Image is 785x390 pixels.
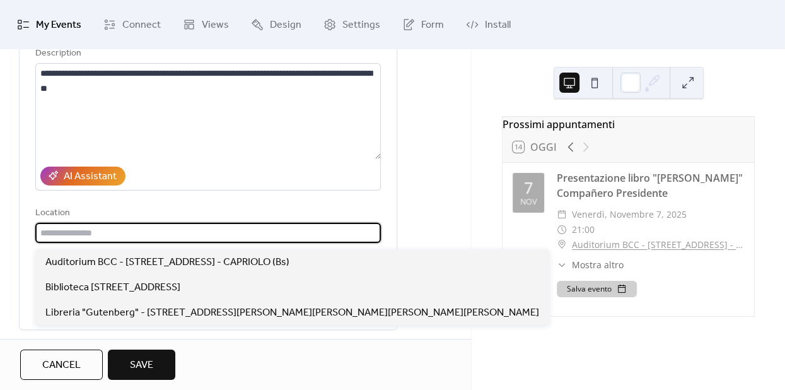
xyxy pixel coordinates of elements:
span: Form [421,15,444,35]
a: Install [456,5,520,44]
span: Views [202,15,229,35]
span: Auditorium BCC - [STREET_ADDRESS] - CAPRIOLO (Bs) [45,255,289,270]
a: Auditorium BCC - [STREET_ADDRESS] - CAPRIOLO (Bs) [572,237,744,252]
div: 7 [524,180,533,196]
button: Salva evento [557,281,637,297]
span: Cancel [42,358,81,373]
button: Save [108,350,175,380]
span: Design [270,15,301,35]
button: ​Mostra altro [557,258,624,271]
span: Mostra altro [572,258,624,271]
div: ​ [557,222,567,237]
div: nov [520,198,537,206]
div: ​ [557,207,567,222]
span: Biblioteca [STREET_ADDRESS] [45,280,180,295]
span: My Events [36,15,81,35]
a: Connect [94,5,170,44]
a: Settings [314,5,390,44]
span: venerdì, novembre 7, 2025 [572,207,687,222]
button: AI Assistant [40,167,125,186]
span: Save [130,358,153,373]
span: Settings [342,15,380,35]
a: Form [393,5,453,44]
div: Prossimi appuntamenti [503,117,754,132]
div: Description [35,46,378,61]
a: Views [173,5,238,44]
a: Design [241,5,311,44]
span: Connect [122,15,161,35]
div: Location [35,206,378,221]
span: Install [485,15,511,35]
div: ​ [557,258,567,271]
a: My Events [8,5,91,44]
button: Cancel [20,350,103,380]
div: AI Assistant [64,169,117,184]
span: 21:00 [572,222,595,237]
span: Libreria "Gutenberg" - [STREET_ADDRESS][PERSON_NAME][PERSON_NAME][PERSON_NAME][PERSON_NAME] [45,305,539,321]
div: Presentazione libro "[PERSON_NAME]" Compañero Presidente [557,170,744,201]
div: ​ [557,237,567,252]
